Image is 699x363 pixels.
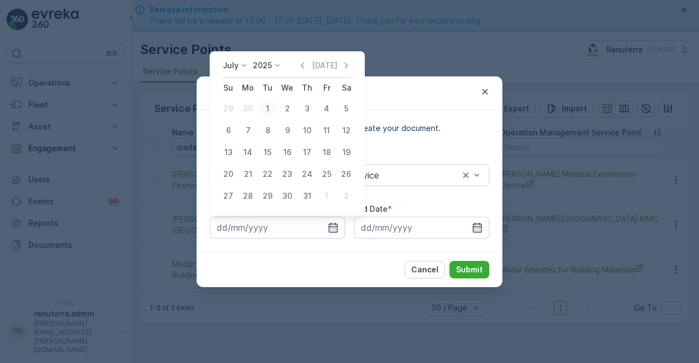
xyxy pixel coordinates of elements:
p: July [223,60,239,71]
div: 23 [279,165,296,183]
input: dd/mm/yyyy [354,217,489,239]
div: 25 [318,165,335,183]
th: Tuesday [258,78,277,98]
div: 16 [279,144,296,161]
div: 24 [298,165,316,183]
div: 2 [279,100,296,117]
th: Friday [317,78,336,98]
div: 13 [220,144,237,161]
div: 5 [337,100,355,117]
button: Cancel [405,261,445,278]
div: 27 [220,187,237,205]
input: dd/mm/yyyy [210,217,345,239]
div: 20 [220,165,237,183]
div: 9 [279,122,296,139]
div: 30 [239,100,257,117]
button: Submit [449,261,489,278]
div: 14 [239,144,257,161]
div: 8 [259,122,276,139]
div: 6 [220,122,237,139]
th: Monday [238,78,258,98]
div: 29 [259,187,276,205]
div: 10 [298,122,316,139]
p: 2025 [253,60,272,71]
div: 18 [318,144,335,161]
div: 31 [298,187,316,205]
div: 11 [318,122,335,139]
div: 2 [337,187,355,205]
div: 19 [337,144,355,161]
div: 15 [259,144,276,161]
div: 12 [337,122,355,139]
th: Sunday [218,78,238,98]
th: Thursday [297,78,317,98]
div: 21 [239,165,257,183]
div: 26 [337,165,355,183]
div: 28 [239,187,257,205]
div: 7 [239,122,257,139]
th: Saturday [336,78,356,98]
p: Submit [456,264,483,275]
div: 30 [279,187,296,205]
div: 17 [298,144,316,161]
div: 4 [318,100,335,117]
th: Wednesday [277,78,297,98]
label: End Date [354,204,388,213]
div: 1 [259,100,276,117]
div: 3 [298,100,316,117]
div: 29 [220,100,237,117]
p: Cancel [411,264,439,275]
div: 1 [318,187,335,205]
div: 22 [259,165,276,183]
p: [DATE] [312,60,337,71]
